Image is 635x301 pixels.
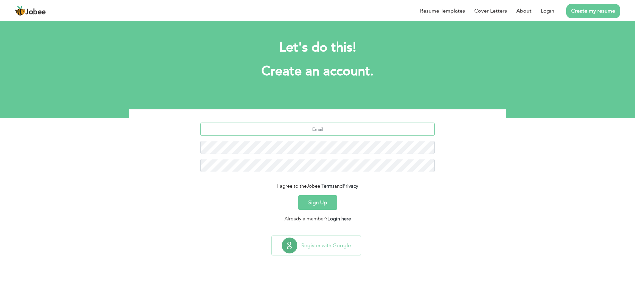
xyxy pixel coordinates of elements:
a: Jobee [15,6,46,16]
a: Login [541,7,554,15]
span: Jobee [25,9,46,16]
button: Register with Google [272,236,361,255]
a: About [516,7,531,15]
a: Resume Templates [420,7,465,15]
a: Login here [327,215,351,222]
h2: Let's do this! [139,39,496,56]
div: Already a member? [134,215,501,223]
a: Terms [321,183,334,189]
img: jobee.io [15,6,25,16]
h1: Create an account. [139,63,496,80]
a: Cover Letters [474,7,507,15]
span: Jobee [307,183,320,189]
a: Create my resume [566,4,620,18]
button: Sign Up [298,195,337,210]
input: Email [200,123,435,136]
div: I agree to the and [134,182,501,190]
a: Privacy [343,183,358,189]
